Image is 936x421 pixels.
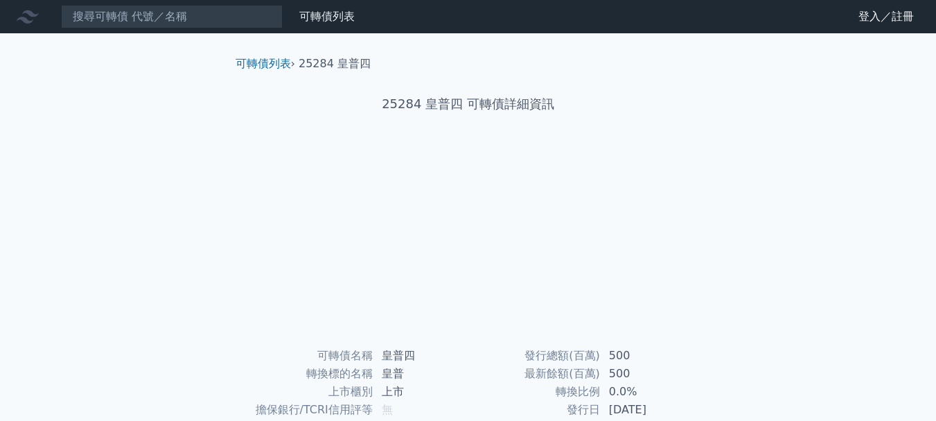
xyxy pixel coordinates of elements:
[241,401,373,419] td: 擔保銀行/TCRI信用評等
[382,403,393,416] span: 無
[224,94,712,114] h1: 25284 皇普四 可轉債詳細資訊
[468,401,601,419] td: 發行日
[241,365,373,383] td: 轉換標的名稱
[468,383,601,401] td: 轉換比例
[299,55,371,72] li: 25284 皇普四
[299,10,355,23] a: 可轉債列表
[468,347,601,365] td: 發行總額(百萬)
[61,5,283,28] input: 搜尋可轉債 代號／名稱
[847,6,925,28] a: 登入／註冊
[373,347,468,365] td: 皇普四
[468,365,601,383] td: 最新餘額(百萬)
[601,347,696,365] td: 500
[241,347,373,365] td: 可轉債名稱
[236,55,295,72] li: ›
[601,383,696,401] td: 0.0%
[241,383,373,401] td: 上市櫃別
[601,365,696,383] td: 500
[601,401,696,419] td: [DATE]
[236,57,291,70] a: 可轉債列表
[373,383,468,401] td: 上市
[373,365,468,383] td: 皇普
